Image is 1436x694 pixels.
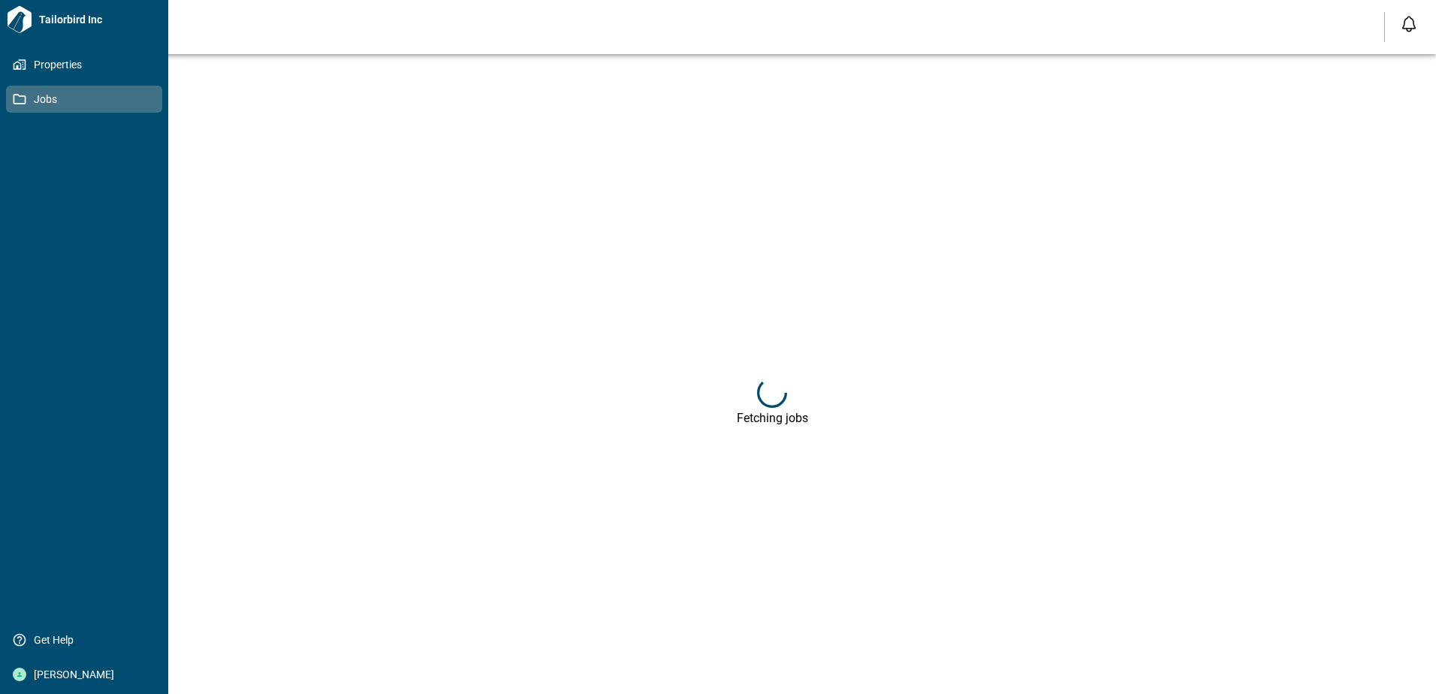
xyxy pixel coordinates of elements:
span: Get Help [26,632,148,647]
a: Jobs [6,86,162,113]
span: Properties [26,57,148,72]
a: Properties [6,51,162,78]
span: Tailorbird Inc [33,12,162,27]
span: [PERSON_NAME] [26,667,148,682]
span: Jobs [26,92,148,107]
button: Open notification feed [1397,12,1421,36]
div: Fetching jobs [737,411,808,425]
